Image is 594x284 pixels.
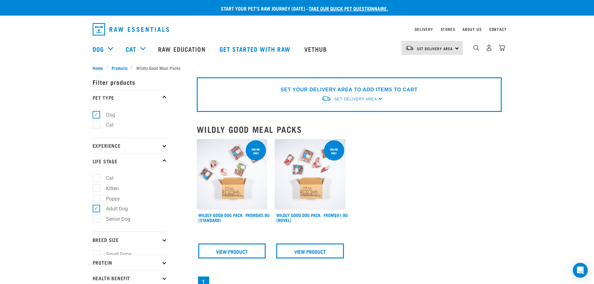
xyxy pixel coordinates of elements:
div: Online Only [324,145,344,158]
label: Senior Dog [96,215,133,223]
img: Raw Essentials Logo [93,23,169,36]
a: Stores [441,28,455,30]
img: user.png [486,45,492,51]
a: Wildly Good Dog Pack (Novel) [276,214,321,221]
a: Vethub [298,36,335,61]
p: Life Stage [93,153,167,169]
a: Dog [93,44,104,54]
h2: Wildly Good Meal Packs [197,124,502,134]
div: Open Intercom Messenger [573,263,588,278]
a: take our quick pet questionnaire. [309,7,388,10]
span: Products [112,65,128,71]
img: van-moving.png [405,45,414,51]
a: Raw Education [152,36,213,61]
img: home-icon-1@2x.png [473,45,479,51]
a: Delivery [415,28,433,30]
label: Cat [96,174,116,182]
span: FROM [245,214,256,216]
span: Set Delivery Area [417,47,453,50]
a: Cat [126,44,136,54]
nav: dropdown navigation [88,21,507,38]
p: Experience [93,138,167,153]
p: Protein [93,255,167,270]
nav: breadcrumbs [93,65,502,71]
div: $85.90 [245,213,269,218]
a: Wildly Good Dog Pack (Standard) [198,214,243,221]
label: Adult Dog [96,205,130,213]
span: Set Delivery Area [334,97,377,101]
p: SET YOUR DELIVERY AREA TO ADD ITEMS TO CART [281,86,418,94]
label: Cat [96,121,116,129]
img: van-moving.png [321,95,331,102]
a: View Product [276,243,344,258]
p: Pet Type [93,90,167,105]
a: Contact [489,28,507,30]
p: Breed Size [93,232,167,247]
label: Dog [96,111,118,119]
label: Small Dogs [96,250,134,258]
div: $91.90 [324,213,348,218]
label: Puppy [96,195,123,203]
img: Dog Novel 0 2sec [275,139,345,210]
span: Home [93,65,103,71]
a: About Us [462,28,481,30]
img: home-icon@2x.png [499,45,505,51]
a: Products [108,65,131,71]
p: Filter products [93,74,167,90]
div: Online Only [246,145,266,158]
a: Home [93,65,106,71]
span: FROM [324,214,334,216]
a: View Product [198,243,266,258]
label: Kitten [96,185,121,192]
img: Dog 0 2sec [197,139,268,210]
a: Get started with Raw [213,36,298,61]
